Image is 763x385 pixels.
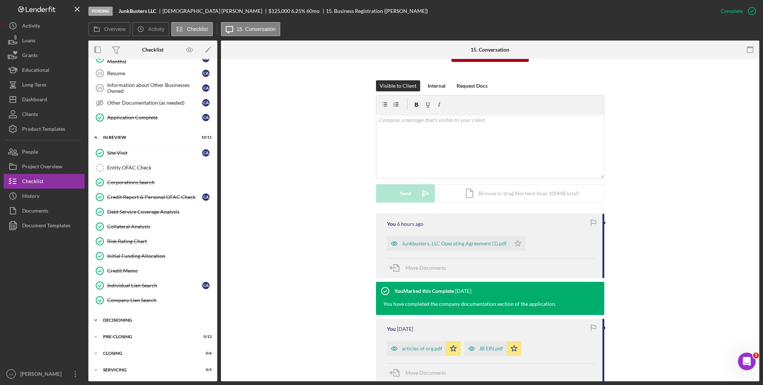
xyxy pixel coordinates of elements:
[92,190,214,204] a: Credit Report & Personal OFAC CheckCA
[738,353,756,370] iframe: Intercom live chat
[92,146,214,160] a: Site VisitCA
[103,135,193,140] div: In Review
[92,81,214,95] a: 24Information about Other Businesses OwnedCA
[107,179,213,185] div: Corporations Search
[107,150,202,156] div: Site Visit
[18,367,66,383] div: [PERSON_NAME]
[4,92,85,107] button: Dashboard
[198,368,212,372] div: 0 / 5
[22,18,40,35] div: Activity
[4,48,85,63] button: Grants
[202,282,210,289] div: C A
[22,107,38,123] div: Clients
[22,92,47,109] div: Dashboard
[107,194,202,200] div: Credit Report & Personal OFAC Check
[424,80,449,91] button: Internal
[387,221,396,227] div: You
[428,80,446,91] div: Internal
[107,283,202,288] div: Individual Lien Search
[107,82,202,94] div: Information about Other Businesses Owned
[107,100,202,106] div: Other Documentation (as needed)
[394,288,454,294] div: You Marked this Complete
[306,8,320,14] div: 60 mo
[107,238,213,244] div: Risk Rating Chart
[4,122,85,136] a: Product Templates
[4,63,85,77] button: Educational
[22,33,35,50] div: Loans
[291,8,305,14] div: 6.25 %
[22,48,38,64] div: Grants
[22,77,46,94] div: Long-Term
[402,346,442,351] div: articles of org.pdf
[92,160,214,175] a: Entity OFAC Check
[4,33,85,48] a: Loans
[387,326,396,332] div: You
[92,293,214,308] a: Company Lien Search
[383,300,556,308] div: You have completed the company documentation section of the application.
[380,80,416,91] div: Visible to Client
[119,8,156,14] b: JunkBusters LLC
[4,107,85,122] button: Clients
[92,278,214,293] a: Individual Lien SearchCA
[92,204,214,219] a: Debt Service Coverage Analysis
[400,184,411,203] div: Send
[387,236,525,251] button: Junkbusters, LLC Operating Agreement (1).pdf
[202,70,210,77] div: C A
[471,47,509,53] div: 15. Conversation
[4,367,85,381] button: AJ[PERSON_NAME]
[92,263,214,278] a: Credit Memo
[202,114,210,121] div: C A
[387,364,453,382] button: Move Documents
[22,218,70,235] div: Document Templates
[98,71,102,76] tspan: 23
[721,4,743,18] div: Complete
[22,203,48,220] div: Documents
[4,218,85,233] button: Document Templates
[107,115,202,120] div: Application Complete
[92,110,214,125] a: Application CompleteCA
[22,174,43,190] div: Checklist
[22,144,38,161] div: People
[376,80,420,91] button: Visible to Client
[4,174,85,189] button: Checklist
[162,8,268,14] div: [DEMOGRAPHIC_DATA] [PERSON_NAME]
[453,80,491,91] button: Request Docs
[104,26,126,32] label: Overview
[198,351,212,356] div: 0 / 6
[457,80,488,91] div: Request Docs
[107,165,213,171] div: Entity OFAC Check
[107,209,213,215] div: Debt Service Coverage Analysis
[22,189,39,205] div: History
[202,99,210,106] div: C A
[103,335,193,339] div: Pre-Closing
[107,253,213,259] div: Initial Funding Allocation
[405,265,446,271] span: Move Documents
[387,259,453,277] button: Move Documents
[4,18,85,33] a: Activity
[202,193,210,201] div: C A
[88,7,113,16] div: Pending
[4,77,85,92] a: Long-Term
[22,122,65,138] div: Product Templates
[202,149,210,157] div: C A
[107,268,213,274] div: Credit Memo
[198,135,212,140] div: 10 / 11
[4,189,85,203] button: History
[171,22,213,36] button: Checklist
[4,159,85,174] button: Project Overview
[397,326,413,332] time: 2025-05-12 13:54
[107,224,213,230] div: Collateral Analysis
[92,234,214,249] a: Risk Rating Chart
[103,318,208,322] div: Decisioning
[387,341,461,356] button: articles of org.pdf
[198,335,212,339] div: 0 / 12
[405,370,446,376] span: Move Documents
